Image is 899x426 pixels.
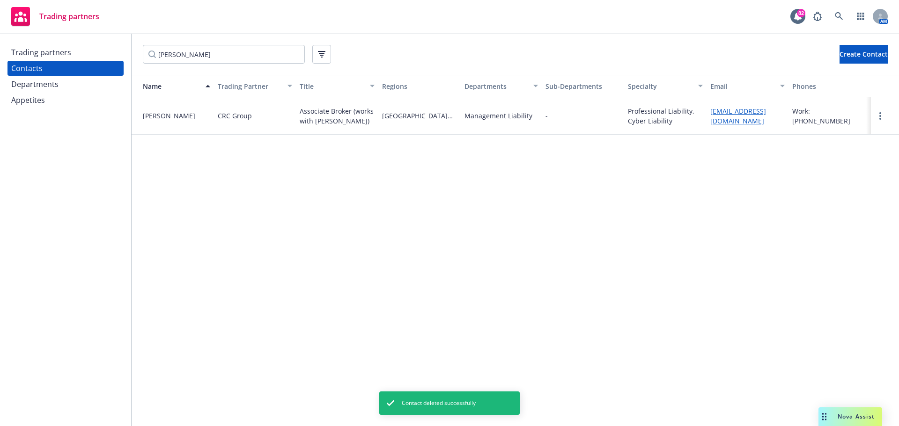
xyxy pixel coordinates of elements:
[7,77,124,92] a: Departments
[11,93,45,108] div: Appetites
[875,110,886,122] a: more
[143,111,210,121] div: [PERSON_NAME]
[840,45,888,64] button: Create Contact
[545,111,548,121] span: -
[378,75,461,97] button: Regions
[542,75,624,97] button: Sub-Departments
[39,13,99,20] span: Trading partners
[214,75,296,97] button: Trading Partner
[624,75,707,97] button: Specialty
[840,50,888,58] span: Create Contact
[628,106,703,126] div: Professional Liability, Cyber Liability
[707,75,789,97] button: Email
[838,412,875,420] span: Nova Assist
[300,106,375,126] div: Associate Broker (works with [PERSON_NAME])
[461,75,542,97] button: Departments
[464,111,532,121] div: Management Liability
[11,61,43,76] div: Contacts
[792,81,867,91] div: Phones
[808,7,827,26] a: Report a Bug
[135,81,200,91] div: Name
[382,111,457,121] span: [GEOGRAPHIC_DATA][US_STATE]
[818,407,830,426] div: Drag to move
[7,61,124,76] a: Contacts
[797,9,805,17] div: 82
[218,81,282,91] div: Trading Partner
[830,7,848,26] a: Search
[11,45,71,60] div: Trading partners
[792,106,867,126] div: Work: [PHONE_NUMBER]
[7,45,124,60] a: Trading partners
[7,93,124,108] a: Appetites
[710,81,775,91] div: Email
[851,7,870,26] a: Switch app
[382,81,457,91] div: Regions
[132,75,214,97] button: Name
[818,407,882,426] button: Nova Assist
[143,45,305,64] input: Filter by keyword...
[788,75,871,97] button: Phones
[218,111,252,121] div: CRC Group
[464,81,528,91] div: Departments
[710,107,766,125] a: [EMAIL_ADDRESS][DOMAIN_NAME]
[628,81,693,91] div: Specialty
[545,81,620,91] div: Sub-Departments
[296,75,378,97] button: Title
[11,77,59,92] div: Departments
[300,81,364,91] div: Title
[402,399,476,407] span: Contact deleted successfully
[7,3,103,29] a: Trading partners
